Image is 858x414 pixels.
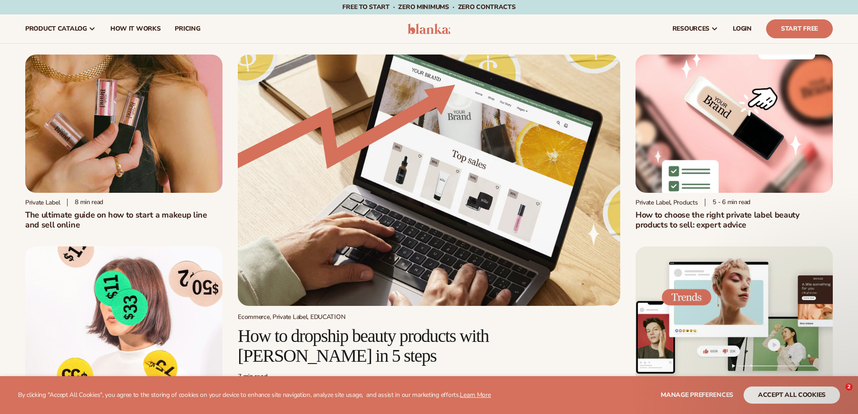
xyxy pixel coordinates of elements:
a: product catalog [18,14,103,43]
span: How It Works [110,25,161,32]
span: Free to start · ZERO minimums · ZERO contracts [342,3,515,11]
div: 8 min read [67,199,103,206]
a: Start Free [766,19,833,38]
img: Profitability of private label company [25,246,222,385]
a: Growing money with ecommerce Ecommerce, Private Label, EDUCATION How to dropship beauty products ... [238,55,620,405]
button: Manage preferences [661,387,733,404]
h2: How to dropship beauty products with [PERSON_NAME] in 5 steps [238,326,620,366]
a: Social media trends this week (Updated weekly) Beauty Industry, Ecommerce, Education 3 min readSo... [636,246,833,412]
h2: How to choose the right private label beauty products to sell: expert advice [636,210,833,230]
span: product catalog [25,25,87,32]
a: Learn More [460,391,490,399]
span: Manage preferences [661,391,733,399]
span: 2 [845,383,853,391]
div: Private label [25,199,60,206]
span: pricing [175,25,200,32]
p: By clicking "Accept All Cookies", you agree to the storing of cookies on your device to enhance s... [18,391,491,399]
div: 5 - 6 min read [705,199,750,206]
img: Person holding branded make up with a solid pink background [25,55,222,193]
img: logo [408,23,450,34]
span: resources [672,25,709,32]
h1: The ultimate guide on how to start a makeup line and sell online [25,210,222,230]
img: Growing money with ecommerce [238,55,620,306]
a: resources [665,14,726,43]
div: Private Label, Products [636,199,698,206]
img: Social media trends this week (Updated weekly) [636,246,833,385]
button: accept all cookies [744,387,840,404]
a: Private Label Beauty Products Click Private Label, Products 5 - 6 min readHow to choose the right... [636,55,833,230]
a: Person holding branded make up with a solid pink background Private label 8 min readThe ultimate ... [25,55,222,230]
iframe: Intercom live chat [827,383,849,405]
img: Private Label Beauty Products Click [636,55,833,193]
a: How It Works [103,14,168,43]
div: 7 min read [238,373,620,381]
span: LOGIN [733,25,752,32]
a: pricing [168,14,207,43]
div: Ecommerce, Private Label, EDUCATION [238,313,620,321]
a: LOGIN [726,14,759,43]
